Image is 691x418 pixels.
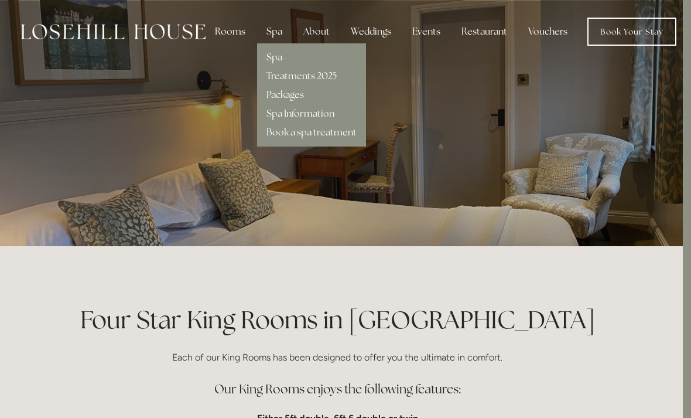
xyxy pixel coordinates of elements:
[266,126,357,138] a: Book a spa treatment
[519,20,577,43] a: Vouchers
[452,20,516,43] div: Restaurant
[206,20,255,43] div: Rooms
[21,24,206,39] img: Losehill House
[57,378,617,401] h3: Our King Rooms enjoys the following features:
[266,51,282,63] a: Spa
[266,70,337,82] a: Treatments 2025
[587,18,676,46] a: Book Your Stay
[57,303,617,337] h1: Four Star King Rooms in [GEOGRAPHIC_DATA]
[266,89,304,101] a: Packages
[257,20,292,43] div: Spa
[57,349,617,365] p: Each of our King Rooms has been designed to offer you the ultimate in comfort.
[266,107,334,120] a: Spa Information
[403,20,450,43] div: Events
[341,20,401,43] div: Weddings
[294,20,339,43] div: About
